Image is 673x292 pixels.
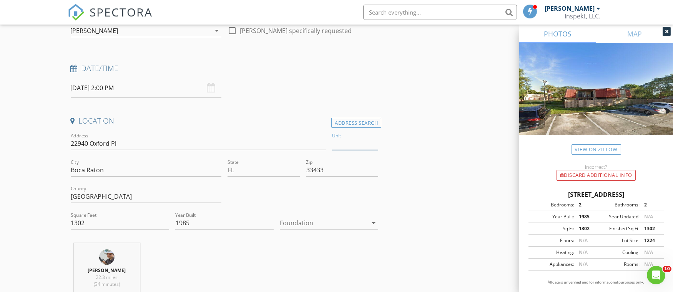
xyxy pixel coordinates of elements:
[574,225,596,232] div: 1302
[71,63,379,73] h4: Date/Time
[644,213,653,220] span: N/A
[519,164,673,170] div: Incorrect?
[68,4,85,21] img: The Best Home Inspection Software - Spectora
[363,5,517,20] input: Search everything...
[647,266,665,284] iframe: Intercom live chat
[574,201,596,208] div: 2
[596,249,640,256] div: Cooling:
[99,249,115,265] img: thumbnail_screenshot_20230528_001608_instagram.jpg
[531,225,574,232] div: Sq Ft:
[212,26,221,35] i: arrow_drop_down
[531,249,574,256] div: Heating:
[88,267,126,274] strong: [PERSON_NAME]
[545,5,595,12] div: [PERSON_NAME]
[94,281,120,287] span: (34 minutes)
[557,170,636,181] div: Discard Additional info
[579,261,588,267] span: N/A
[531,201,574,208] div: Bedrooms:
[596,213,640,220] div: Year Updated:
[71,79,221,97] input: Select date
[574,213,596,220] div: 1985
[531,261,574,268] div: Appliances:
[644,249,653,256] span: N/A
[596,201,640,208] div: Bathrooms:
[519,43,673,153] img: streetview
[68,10,153,26] a: SPECTORA
[240,27,352,35] label: [PERSON_NAME] specifically requested
[644,261,653,267] span: N/A
[640,225,661,232] div: 1302
[596,25,673,43] a: MAP
[90,4,153,20] span: SPECTORA
[71,27,118,34] div: [PERSON_NAME]
[640,237,661,244] div: 1224
[565,12,601,20] div: Inspekt, LLC.
[663,266,671,272] span: 10
[531,237,574,244] div: Floors:
[579,249,588,256] span: N/A
[531,213,574,220] div: Year Built:
[369,218,378,228] i: arrow_drop_down
[572,144,621,155] a: View on Zillow
[640,201,661,208] div: 2
[71,116,379,126] h4: Location
[596,237,640,244] div: Lot Size:
[596,225,640,232] div: Finished Sq Ft:
[519,25,596,43] a: PHOTOS
[528,190,664,199] div: [STREET_ADDRESS]
[528,280,664,285] p: All data is unverified and for informational purposes only.
[596,261,640,268] div: Rooms:
[96,274,118,280] span: 22.3 miles
[579,237,588,244] span: N/A
[331,118,381,128] div: Address Search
